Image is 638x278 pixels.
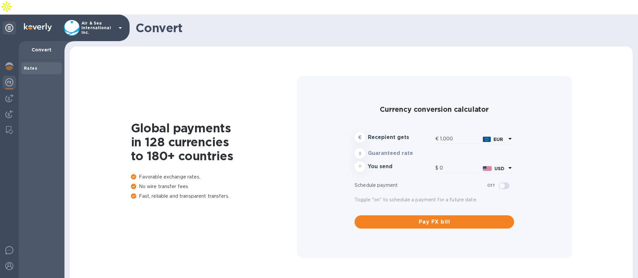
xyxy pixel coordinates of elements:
[355,182,487,189] p: Schedule payment
[487,183,495,188] b: Off
[440,163,480,173] input: Amount
[368,134,433,141] h3: Recepient gets
[131,174,297,180] p: Favorable exchange rates.
[24,46,59,53] p: Convert
[368,150,433,157] h3: Guaranteed rate
[355,161,365,172] div: =
[81,21,115,35] p: Air & Sea International Inc.
[358,135,362,140] strong: €
[24,66,37,71] b: Rates
[131,193,297,200] p: Fast, reliable and transparent transfers.
[360,218,509,226] span: Pay FX bill
[355,196,514,203] p: Toggle "on" to schedule a payment for a future date.
[131,121,297,163] h1: Global payments in 128 currencies to 180+ countries
[355,148,365,159] div: x
[5,78,13,86] img: Foreign exchange
[131,183,297,190] p: No wire transfer fees.
[435,163,440,173] div: $
[355,105,514,113] h2: Currency conversion calculator
[136,21,627,35] h1: Convert
[440,134,480,144] input: Amount
[494,166,504,171] b: USD
[493,137,503,142] b: EUR
[3,21,16,35] div: Unpin categories
[435,134,440,144] div: €
[24,23,52,31] img: Logo
[368,164,433,170] h3: You send
[355,215,514,229] button: Pay FX bill
[483,166,492,171] img: USD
